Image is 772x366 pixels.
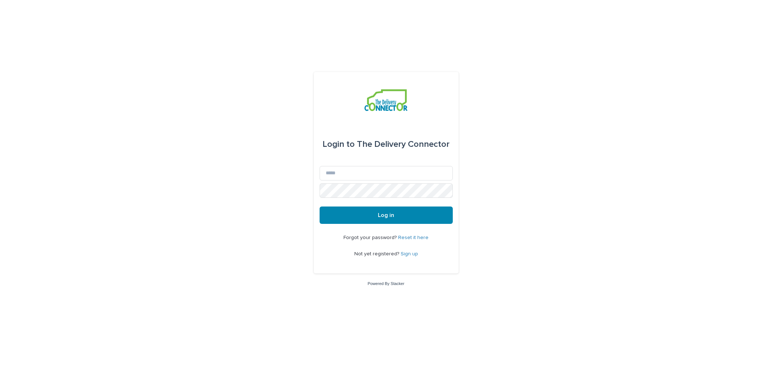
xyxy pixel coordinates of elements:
button: Log in [320,207,453,224]
span: Forgot your password? [343,235,398,240]
a: Powered By Stacker [368,281,404,286]
span: Log in [378,212,394,218]
a: Sign up [401,251,418,256]
span: Not yet registered? [354,251,401,256]
a: Reset it here [398,235,429,240]
div: The Delivery Connector [322,134,450,154]
img: aCWQmA6OSGG0Kwt8cj3c [364,89,408,111]
span: Login to [322,140,355,149]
